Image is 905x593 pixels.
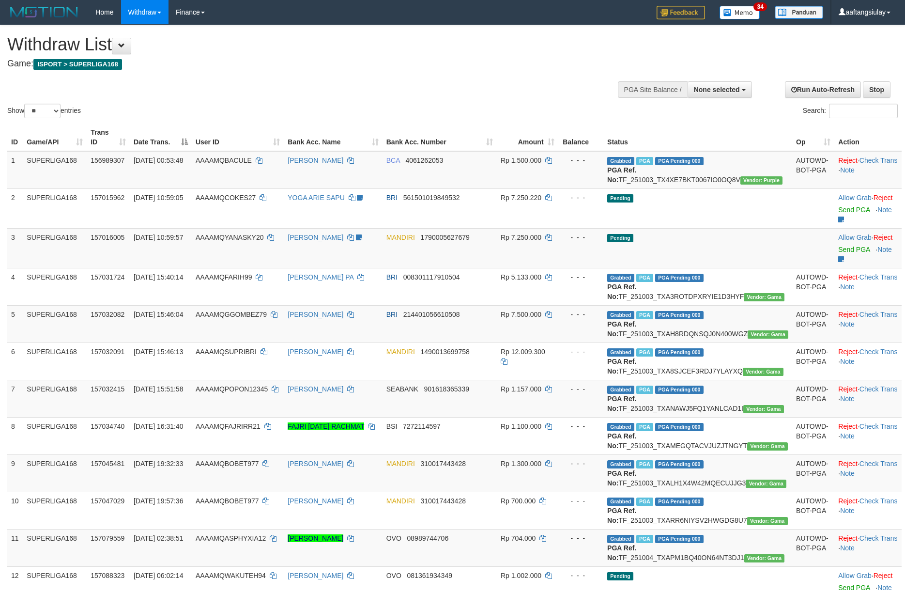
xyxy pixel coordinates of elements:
[792,343,834,380] td: AUTOWD-BOT-PGA
[655,386,704,394] span: PGA Pending
[636,498,653,506] span: Marked by aafchoeunmanni
[838,234,873,241] span: ·
[744,554,785,562] span: Vendor URL: https://trx31.1velocity.biz
[607,320,636,338] b: PGA Ref. No:
[744,293,784,301] span: Vendor URL: https://trx31.1velocity.biz
[23,417,87,454] td: SUPERLIGA168
[501,194,541,202] span: Rp 7.250.220
[558,124,604,151] th: Balance
[288,156,343,164] a: [PERSON_NAME]
[636,535,653,543] span: Marked by aafandaneth
[91,234,124,241] span: 157016005
[838,206,870,214] a: Send PGA
[562,384,600,394] div: - - -
[91,572,124,579] span: 157088323
[501,572,541,579] span: Rp 1.002.000
[421,348,470,356] span: Copy 1490013699758 to clipboard
[23,151,87,189] td: SUPERLIGA168
[288,194,345,202] a: YOGA ARIE SAPU
[877,584,892,592] a: Note
[7,268,23,305] td: 4
[792,305,834,343] td: AUTOWD-BOT-PGA
[792,454,834,492] td: AUTOWD-BOT-PGA
[134,460,183,468] span: [DATE] 19:32:33
[7,228,23,268] td: 3
[840,283,855,291] a: Note
[834,343,902,380] td: · ·
[859,311,898,318] a: Check Trans
[603,454,792,492] td: TF_251003_TXALH1X4W42MQECUJJG3
[859,273,898,281] a: Check Trans
[740,176,782,185] span: Vendor URL: https://trx4.1velocity.biz
[196,572,266,579] span: AAAAMQWAKUTEH94
[636,423,653,431] span: Marked by aafnonsreyleab
[386,194,398,202] span: BRI
[655,157,704,165] span: PGA Pending
[834,454,902,492] td: · ·
[603,380,792,417] td: TF_251003_TXANAWJ5FQ1YANLCAD1I
[834,305,902,343] td: · ·
[288,422,364,430] a: FAJRI [DATE] RACHMAT
[874,194,893,202] a: Reject
[7,151,23,189] td: 1
[134,572,183,579] span: [DATE] 06:02:14
[501,460,541,468] span: Rp 1.300.000
[603,343,792,380] td: TF_251003_TXA8SJCEF3RDJ7YLAYXQ
[7,104,81,118] label: Show entries
[792,417,834,454] td: AUTOWD-BOT-PGA
[838,234,871,241] a: Allow Grab
[130,124,192,151] th: Date Trans.: activate to sort column descending
[196,534,266,542] span: AAAAMQASPHYXIA12
[7,188,23,228] td: 2
[838,348,858,356] a: Reject
[607,283,636,300] b: PGA Ref. No:
[834,492,902,529] td: · ·
[747,442,788,451] span: Vendor URL: https://trx31.1velocity.biz
[23,454,87,492] td: SUPERLIGA168
[288,460,343,468] a: [PERSON_NAME]
[562,459,600,468] div: - - -
[607,544,636,562] b: PGA Ref. No:
[407,534,449,542] span: Copy 08989744706 to clipboard
[91,422,124,430] span: 157034740
[840,432,855,440] a: Note
[834,124,902,151] th: Action
[838,194,871,202] a: Allow Grab
[23,188,87,228] td: SUPERLIGA168
[7,124,23,151] th: ID
[421,497,466,505] span: Copy 310017443428 to clipboard
[859,534,898,542] a: Check Trans
[655,423,704,431] span: PGA Pending
[134,348,183,356] span: [DATE] 15:46:13
[134,534,183,542] span: [DATE] 02:38:51
[636,460,653,468] span: Marked by aafchoeunmanni
[838,497,858,505] a: Reject
[859,460,898,468] a: Check Trans
[7,380,23,417] td: 7
[834,417,902,454] td: · ·
[288,534,343,542] a: [PERSON_NAME]
[386,311,398,318] span: BRI
[792,268,834,305] td: AUTOWD-BOT-PGA
[386,422,398,430] span: BSI
[607,194,633,203] span: Pending
[636,274,653,282] span: Marked by aafsengchandara
[7,5,81,19] img: MOTION_logo.png
[863,81,890,98] a: Stop
[792,151,834,189] td: AUTOWD-BOT-PGA
[91,385,124,393] span: 157032415
[838,194,873,202] span: ·
[386,156,400,164] span: BCA
[23,268,87,305] td: SUPERLIGA168
[562,193,600,203] div: - - -
[840,320,855,328] a: Note
[838,460,858,468] a: Reject
[23,529,87,566] td: SUPERLIGA168
[840,166,855,174] a: Note
[196,348,257,356] span: AAAAMQSUPRIBRI
[403,311,460,318] span: Copy 214401056610508 to clipboard
[603,529,792,566] td: TF_251004_TXAPM1BQ40ON64NT3DJ1
[196,422,261,430] span: AAAAMQFAJRIRR21
[562,156,600,165] div: - - -
[134,385,183,393] span: [DATE] 15:51:58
